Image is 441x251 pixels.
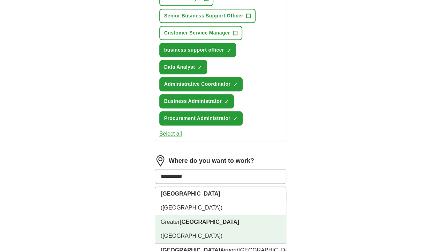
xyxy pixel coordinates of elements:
span: Customer Service Manager [164,29,230,37]
button: Data Analyst✓ [159,60,207,74]
button: Administrative Coordinator✓ [159,77,243,91]
span: ✓ [198,65,202,70]
span: Administrative Coordinator [164,81,230,88]
span: Business Administrator [164,98,222,105]
span: Data Analyst [164,63,195,71]
strong: [GEOGRAPHIC_DATA] [161,191,220,197]
button: Senior Business Support Officer [159,9,256,23]
span: ✓ [233,116,237,122]
span: ✓ [233,82,237,88]
span: business support officer [164,46,224,54]
span: ✓ [225,99,229,105]
span: ([GEOGRAPHIC_DATA]) [161,233,222,239]
label: Where do you want to work? [169,156,254,166]
button: business support officer✓ [159,43,236,57]
button: Business Administrator✓ [159,94,234,108]
img: location.png [155,155,166,166]
li: Greater [155,215,286,243]
span: ([GEOGRAPHIC_DATA]) [161,205,222,211]
button: Procurement Administrator✓ [159,111,243,125]
button: Select all [159,130,182,138]
span: Senior Business Support Officer [164,12,243,20]
strong: [GEOGRAPHIC_DATA] [180,219,239,225]
span: Procurement Administrator [164,115,230,122]
span: ✓ [227,48,231,53]
button: Customer Service Manager [159,26,242,40]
